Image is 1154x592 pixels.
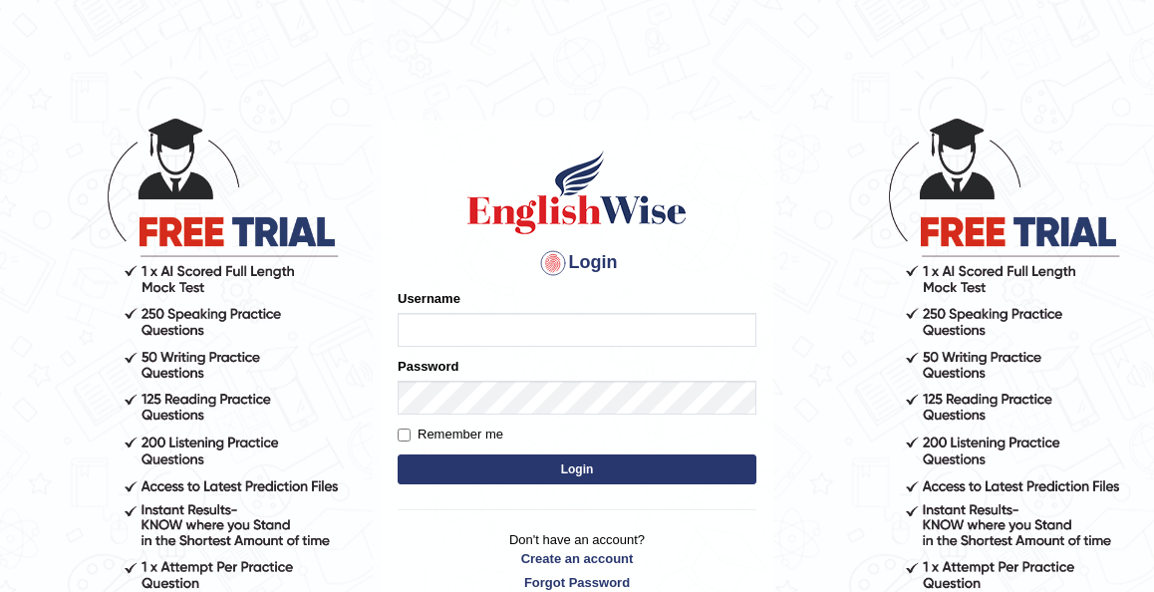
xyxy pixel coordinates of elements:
h4: Login [398,247,756,279]
a: Forgot Password [398,573,756,592]
label: Remember me [398,425,503,444]
p: Don't have an account? [398,530,756,592]
button: Login [398,454,756,484]
input: Remember me [398,429,411,442]
a: Create an account [398,549,756,568]
img: Logo of English Wise sign in for intelligent practice with AI [463,148,691,237]
label: Password [398,357,458,376]
label: Username [398,289,460,308]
